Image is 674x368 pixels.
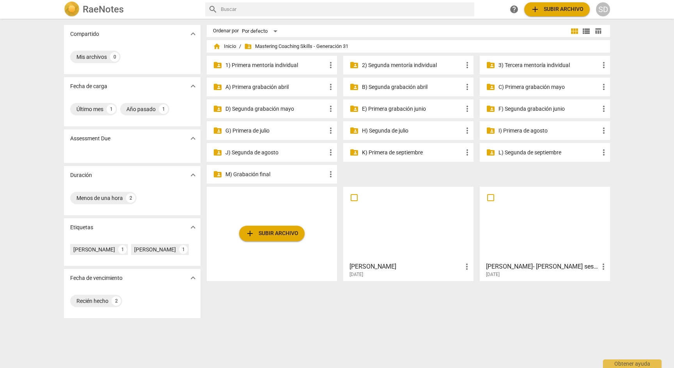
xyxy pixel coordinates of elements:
[225,149,326,157] p: J) Segunda de agosto
[349,104,359,113] span: folder_shared
[187,272,199,284] button: Mostrar más
[599,104,608,113] span: more_vert
[225,170,326,179] p: M) Grabación final
[213,42,221,50] span: home
[187,28,199,40] button: Mostrar más
[462,262,472,271] span: more_vert
[245,229,298,238] span: Subir archivo
[76,105,103,113] div: Último mes
[188,170,198,180] span: expand_more
[326,126,335,135] span: more_vert
[159,104,168,114] div: 1
[188,223,198,232] span: expand_more
[242,25,280,37] div: Por defecto
[187,169,199,181] button: Mostrar más
[498,83,599,91] p: C) Primera grabación mayo
[524,2,590,16] button: Subir
[599,148,608,157] span: more_vert
[179,245,188,254] div: 1
[213,42,236,50] span: Inicio
[188,29,198,39] span: expand_more
[126,105,156,113] div: Año pasado
[76,297,108,305] div: Recién hecho
[362,127,463,135] p: H) Segunda de julio
[349,148,359,157] span: folder_shared
[213,28,239,34] div: Ordenar por
[349,126,359,135] span: folder_shared
[486,60,495,70] span: folder_shared
[244,42,348,50] span: Mastering Coaching Skills - Generación 31
[188,134,198,143] span: expand_more
[599,82,608,92] span: more_vert
[482,189,607,278] a: [PERSON_NAME]- [PERSON_NAME] sesión 5[DATE]
[187,221,199,233] button: Mostrar más
[326,148,335,157] span: more_vert
[507,2,521,16] a: Obtener ayuda
[349,60,359,70] span: folder_shared
[594,27,602,35] span: table_chart
[498,61,599,69] p: 3) Tercera mentoría individual
[362,83,463,91] p: B) Segunda grabación abril
[70,171,92,179] p: Duración
[486,126,495,135] span: folder_shared
[326,104,335,113] span: more_vert
[362,105,463,113] p: E) Primera grabación junio
[225,61,326,69] p: 1) Primera mentoría individual
[486,262,599,271] h3: Cintia Alvado- Eduardo sesión 5
[463,60,472,70] span: more_vert
[326,170,335,179] span: more_vert
[208,5,218,14] span: search
[603,359,662,368] div: Obtener ayuda
[70,223,93,232] p: Etiquetas
[530,5,584,14] span: Subir archivo
[498,105,599,113] p: F) Segunda grabación junio
[570,27,579,36] span: view_module
[225,83,326,91] p: A) Primera grabación abril
[118,245,127,254] div: 1
[106,104,116,114] div: 1
[509,5,519,14] span: help
[70,134,110,143] p: Assessment Due
[463,148,472,157] span: more_vert
[362,61,463,69] p: 2) Segunda mentoría individual
[498,127,599,135] p: I) Primera de agosto
[187,80,199,92] button: Mostrar más
[70,82,107,90] p: Fecha de carga
[463,82,472,92] span: more_vert
[596,2,610,16] div: SD
[70,274,122,282] p: Fecha de vencimiento
[486,104,495,113] span: folder_shared
[599,126,608,135] span: more_vert
[582,27,591,36] span: view_list
[580,25,592,37] button: Lista
[362,149,463,157] p: K) Primera de septiembre
[592,25,604,37] button: Tabla
[83,4,124,15] h2: RaeNotes
[225,105,326,113] p: D) Segunda grabación mayo
[187,133,199,144] button: Mostrar más
[530,5,540,14] span: add
[126,193,135,203] div: 2
[213,126,222,135] span: folder_shared
[188,273,198,283] span: expand_more
[64,2,80,17] img: Logo
[213,148,222,157] span: folder_shared
[188,81,198,91] span: expand_more
[221,3,471,16] input: Buscar
[486,271,500,278] span: [DATE]
[110,52,119,62] div: 0
[599,60,608,70] span: more_vert
[569,25,580,37] button: Cuadrícula
[213,60,222,70] span: folder_shared
[498,149,599,157] p: L) Segunda de septiembre
[326,82,335,92] span: more_vert
[213,104,222,113] span: folder_shared
[463,126,472,135] span: more_vert
[326,60,335,70] span: more_vert
[76,194,123,202] div: Menos de una hora
[349,262,462,271] h3: Isa-Claudia
[73,246,115,253] div: [PERSON_NAME]
[225,127,326,135] p: G) Primera de julio
[245,229,255,238] span: add
[349,82,359,92] span: folder_shared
